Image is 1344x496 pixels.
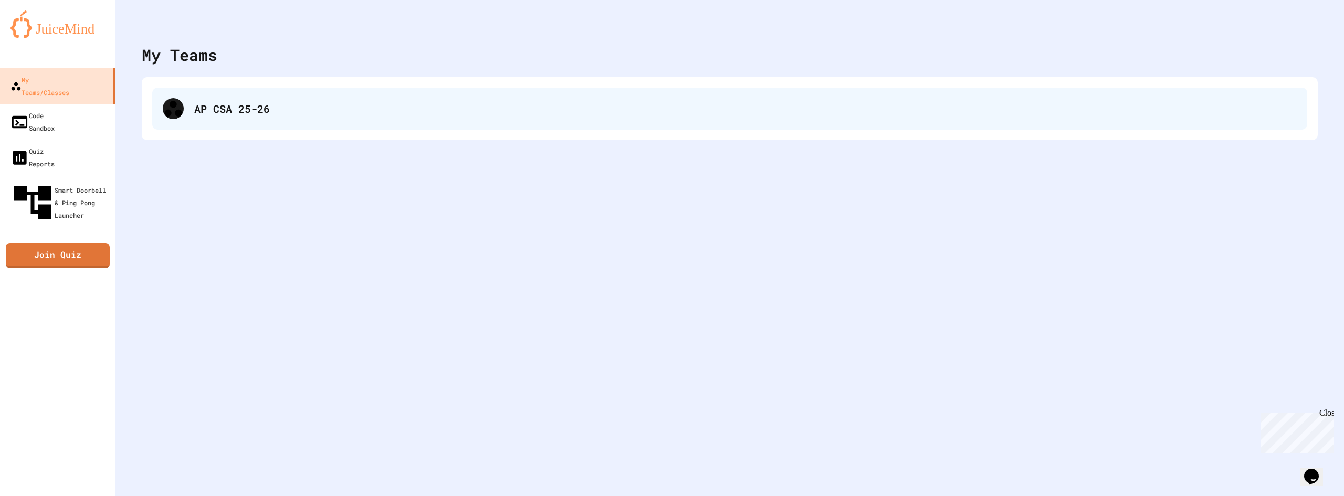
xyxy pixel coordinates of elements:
div: AP CSA 25-26 [152,88,1307,130]
iframe: chat widget [1257,408,1333,453]
iframe: chat widget [1300,454,1333,486]
div: My Teams/Classes [10,73,69,99]
div: Chat with us now!Close [4,4,72,67]
div: Quiz Reports [10,145,55,170]
a: Join Quiz [6,243,110,268]
div: AP CSA 25-26 [194,101,1297,117]
div: Smart Doorbell & Ping Pong Launcher [10,181,111,225]
div: My Teams [142,43,217,67]
img: logo-orange.svg [10,10,105,38]
div: Code Sandbox [10,109,55,134]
